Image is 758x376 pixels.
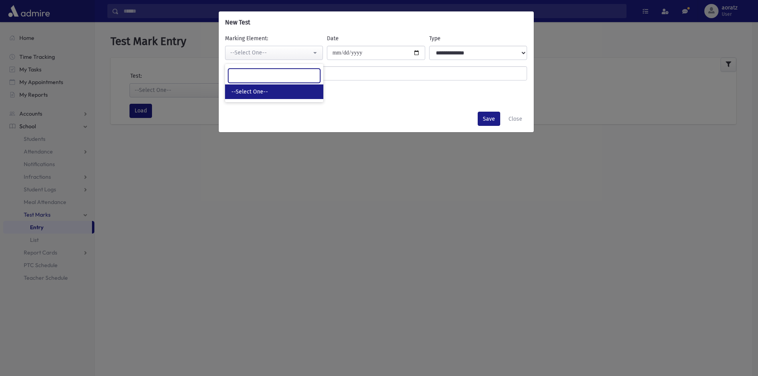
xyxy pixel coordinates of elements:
span: --Select One-- [231,88,268,96]
label: Date [327,34,339,43]
input: Search [228,69,320,83]
label: Marking Element: [225,34,268,43]
label: Type [429,34,441,43]
button: Close [503,112,527,126]
h6: New Test [225,18,250,27]
label: Description [223,66,274,77]
div: --Select One-- [230,49,312,57]
button: --Select One-- [225,46,323,60]
button: Save [478,112,500,126]
label: Include in Average [223,87,274,95]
